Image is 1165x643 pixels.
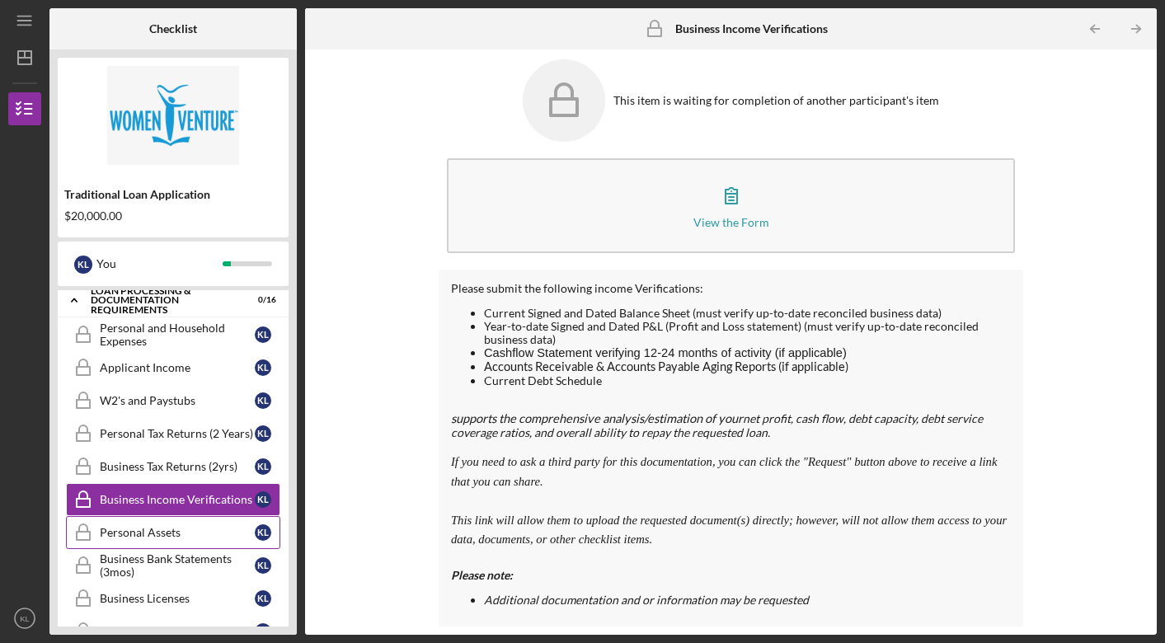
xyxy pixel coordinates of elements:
button: KL [8,602,41,635]
em: net profit, cash flow, debt capacity, debt service coverage ratios, and overall ability to repay ... [451,411,983,439]
em: Additional documentation and or information may be requested [484,593,809,607]
div: $20,000.00 [64,209,282,223]
a: Business Tax Returns (2yrs)KL [66,450,280,483]
span: Accounts Receivable & Accounts Payable Aging Reports (if applicable) [484,359,848,373]
b: Checklist [149,22,197,35]
li: Current Signed and Dated Balance Sheet (must verify up-to-date reconciled business data) [484,307,1011,320]
li: Year-to-date Signed and Dated P&L (Profit and Loss statement) (must verify up-to-date reconciled ... [484,320,1011,346]
div: Business Income Verifications [100,493,255,506]
a: W2's and PaystubsKL [66,384,280,417]
div: K L [255,524,271,541]
b: Business Income Verifications [675,22,828,35]
div: Personal and Household Expenses [100,321,255,348]
div: 0 / 16 [247,295,276,305]
div: K L [255,623,271,640]
li: Current Debt Schedule [484,374,1011,387]
div: Business Licenses [100,592,255,605]
a: Business LicensesKL [66,582,280,615]
em: Please note: [451,568,513,582]
em: If you need to ask a third party for this documentation, you can click the "Request" button above... [451,455,997,487]
a: Applicant IncomeKL [66,351,280,384]
div: K L [255,491,271,508]
a: Business Bank Statements (3mos)KL [66,549,280,582]
span: Cashflow Statement verifying 12-24 months of activity (if applicable) [484,346,847,359]
div: K L [255,359,271,376]
div: K L [255,425,271,442]
div: View the Form [693,216,769,228]
button: View the Form [447,158,1015,253]
div: Personal Assets [100,526,255,539]
div: Please submit the following income Verifications: [451,282,1011,295]
div: K L [255,590,271,607]
span: supports the comprehensive analysis/estimation of your [451,411,743,425]
div: K L [255,392,271,409]
a: Personal AssetsKL [66,516,280,549]
div: Loan Processing & Documentation Requirements [91,286,235,315]
div: Traditional Loan Application [64,188,282,201]
a: Personal Tax Returns (2 Years)KL [66,417,280,450]
div: Applicant Income [100,361,255,374]
div: Business Tax Returns (2yrs) [100,460,255,473]
img: Product logo [58,66,289,165]
div: K L [255,458,271,475]
div: K L [255,557,271,574]
a: Personal and Household ExpensesKL [66,318,280,351]
div: K L [74,256,92,274]
div: W2's and Paystubs [100,394,255,407]
div: Business Plan [100,625,255,638]
div: This item is waiting for completion of another participant's item [613,94,939,107]
a: Business Income VerificationsKL [66,483,280,516]
text: KL [20,614,30,623]
div: Business Bank Statements (3mos) [100,552,255,579]
div: K L [255,326,271,343]
div: Personal Tax Returns (2 Years) [100,427,255,440]
em: This link will allow them to upload the requested document(s) directly; however, will not allow t... [451,514,1007,546]
div: You [96,250,223,278]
